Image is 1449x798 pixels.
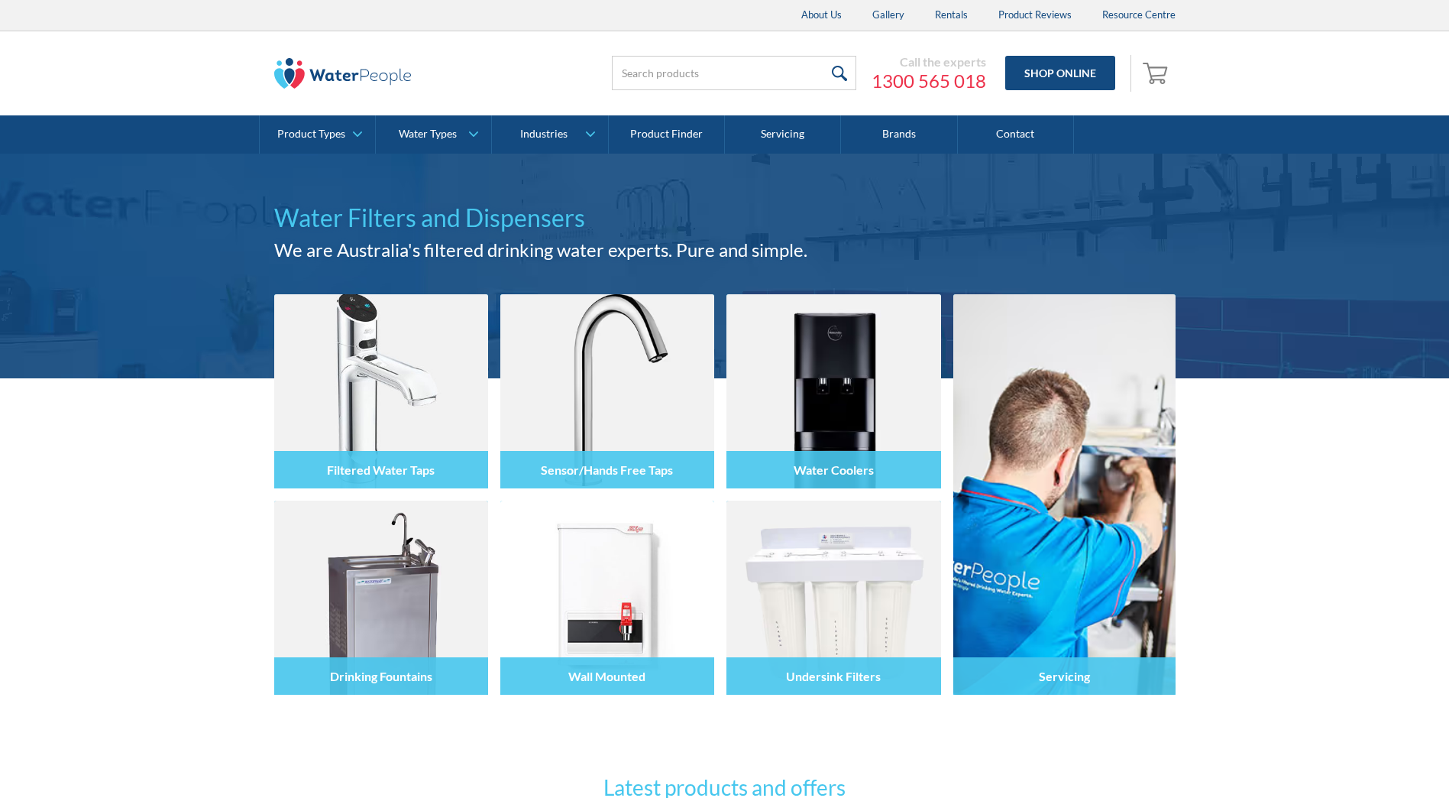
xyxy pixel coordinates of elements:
h4: Sensor/Hands Free Taps [541,462,673,477]
h4: Servicing [1039,669,1090,683]
img: Drinking Fountains [274,501,488,695]
img: shopping cart [1143,60,1172,85]
a: Water Types [376,115,491,154]
input: Search products [612,56,856,90]
a: 1300 565 018 [872,70,986,92]
a: Industries [492,115,607,154]
img: Undersink Filters [726,501,940,695]
h4: Undersink Filters [786,669,881,683]
a: Open empty cart [1139,55,1176,92]
h4: Drinking Fountains [330,669,432,683]
div: Industries [520,128,568,141]
a: Product Finder [609,115,725,154]
img: Wall Mounted [500,501,714,695]
a: Servicing [953,294,1176,695]
a: Product Types [260,115,375,154]
div: Product Types [277,128,345,141]
img: The Water People [274,58,412,89]
a: Servicing [725,115,841,154]
img: Water Coolers [726,294,940,488]
a: Brands [841,115,957,154]
h4: Water Coolers [794,462,874,477]
div: Water Types [399,128,457,141]
a: Contact [958,115,1074,154]
div: Call the experts [872,54,986,70]
h4: Filtered Water Taps [327,462,435,477]
h4: Wall Mounted [568,669,645,683]
img: Filtered Water Taps [274,294,488,488]
a: Shop Online [1005,56,1115,90]
img: Sensor/Hands Free Taps [500,294,714,488]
